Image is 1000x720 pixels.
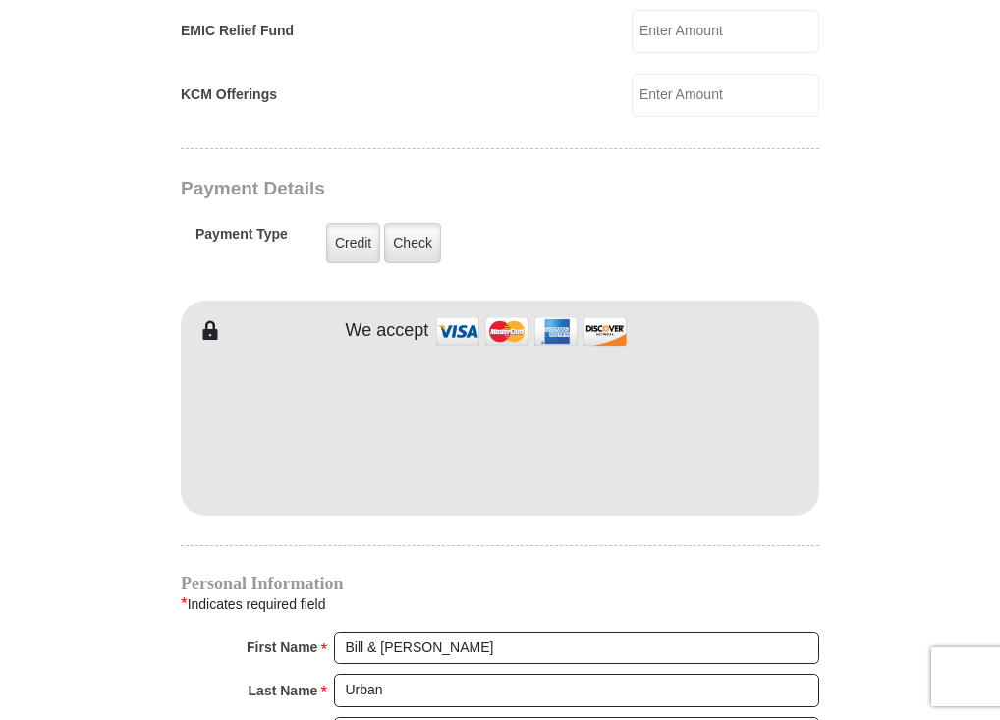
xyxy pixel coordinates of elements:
h5: Payment Type [195,226,288,252]
h3: Payment Details [181,178,682,200]
h4: Personal Information [181,576,819,591]
h4: We accept [346,320,429,342]
input: Enter Amount [632,10,819,53]
strong: Last Name [249,677,318,704]
input: Enter Amount [632,74,819,117]
img: credit cards accepted [433,310,630,353]
strong: First Name [247,634,317,661]
label: EMIC Relief Fund [181,21,294,41]
label: Check [384,223,441,263]
label: KCM Offerings [181,84,277,105]
div: Indicates required field [181,591,819,617]
label: Credit [326,223,380,263]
